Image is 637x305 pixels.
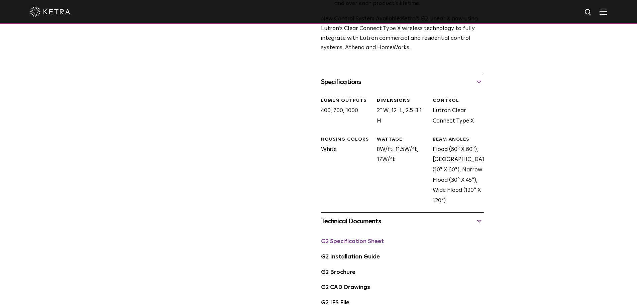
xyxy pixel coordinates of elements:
p: Ketra’s G2 Linear is now using Lutron’s Clear Connect Type X wireless technology to fully integra... [321,14,484,53]
div: LUMEN OUTPUTS [321,97,372,104]
div: Flood (60° X 60°), [GEOGRAPHIC_DATA] (10° X 60°), Narrow Flood (30° X 45°), Wide Flood (120° X 120°) [428,136,484,206]
a: G2 Brochure [321,270,355,275]
div: Technical Documents [321,216,484,227]
img: ketra-logo-2019-white [30,7,70,17]
div: White [316,136,372,206]
div: 2" W, 12" L, 2.5-3.1" H [372,97,428,126]
div: 8W/ft, 11.5W/ft, 17W/ft [372,136,428,206]
a: G2 Installation Guide [321,254,380,260]
div: Specifications [321,77,484,87]
div: DIMENSIONS [377,97,428,104]
img: search icon [584,8,593,17]
img: Hamburger%20Nav.svg [600,8,607,15]
a: G2 Specification Sheet [321,239,384,244]
a: G2 CAD Drawings [321,285,370,290]
div: CONTROL [433,97,484,104]
div: HOUSING COLORS [321,136,372,143]
div: 400, 700, 1000 [316,97,372,126]
div: BEAM ANGLES [433,136,484,143]
div: WATTAGE [377,136,428,143]
div: Lutron Clear Connect Type X [428,97,484,126]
